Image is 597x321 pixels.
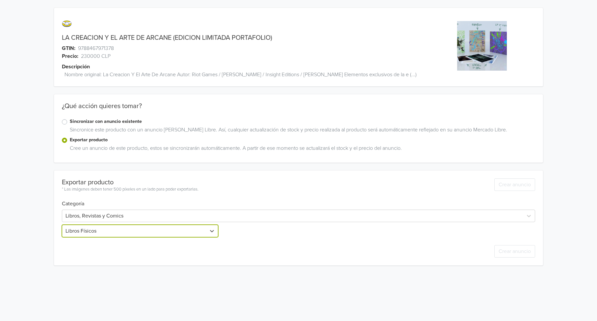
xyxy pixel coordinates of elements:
h6: Categoría [62,193,535,207]
button: Crear anuncio [494,178,535,191]
div: * Las imágenes deben tener 500 píxeles en un lado para poder exportarlas. [62,186,198,193]
div: ¿Qué acción quieres tomar? [54,102,543,118]
span: GTIN: [62,44,75,52]
span: Nombre original: La Creacion Y El Arte De Arcane Autor: Riot Games / [PERSON_NAME] / Insight Edit... [65,71,417,79]
button: Crear anuncio [494,245,535,258]
img: product_image [457,21,507,71]
span: 9788467971378 [78,44,114,52]
label: Sincronizar con anuncio existente [70,118,535,125]
div: Exportar producto [62,178,198,186]
span: Descripción [62,63,90,71]
div: Cree un anuncio de este producto, estos se sincronizarán automáticamente. A partir de ese momento... [67,144,535,155]
div: Sincronice este producto con un anuncio [PERSON_NAME] Libre. Así, cualquier actualización de stoc... [67,126,535,136]
label: Exportar producto [70,136,535,144]
span: Precio: [62,52,78,60]
a: LA CREACION Y EL ARTE DE ARCANE (EDICION LIMITADA PORTAFOLIO) [62,34,272,42]
span: 230000 CLP [81,52,111,60]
